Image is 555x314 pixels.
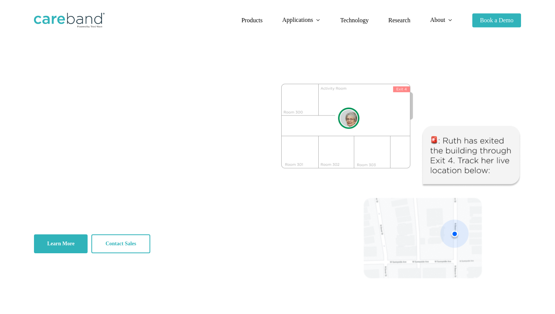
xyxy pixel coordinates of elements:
[34,13,105,28] img: CareBand
[388,17,410,23] a: Research
[105,240,136,248] span: Contact Sales
[281,84,521,279] img: CareBand tracking system
[340,17,368,23] a: Technology
[430,17,445,23] span: About
[480,17,513,23] span: Book a Demo
[430,17,453,23] a: About
[91,234,150,253] a: Contact Sales
[34,234,88,253] a: Learn More
[282,17,313,23] span: Applications
[472,17,521,23] a: Book a Demo
[282,17,321,23] a: Applications
[241,17,262,23] a: Products
[47,240,74,248] span: Learn More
